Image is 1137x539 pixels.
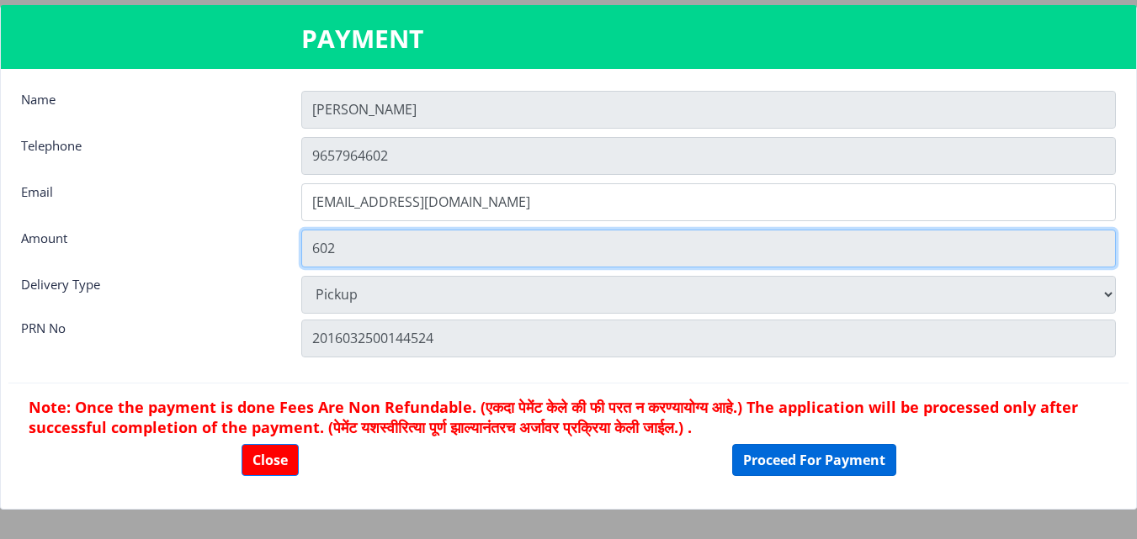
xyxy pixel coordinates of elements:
div: Email [8,183,289,217]
div: Amount [8,230,289,263]
input: Email [301,183,1116,221]
input: Name [301,91,1116,129]
button: Close [242,444,299,476]
h3: PAYMENT [301,22,837,55]
input: Zipcode [301,320,1116,357]
button: Proceed For Payment [732,444,896,476]
div: Name [8,91,289,124]
div: PRN No [8,320,289,353]
div: Delivery Type [8,276,289,309]
input: Amount [301,230,1116,267]
input: Telephone [301,137,1116,175]
h6: Note: Once the payment is done Fees Are Non Refundable. (एकदा पेमेंट केले की फी परत न करण्यायोग्य... [29,397,1108,437]
div: Telephone [8,137,289,171]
